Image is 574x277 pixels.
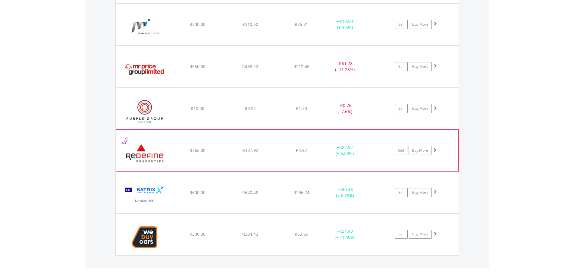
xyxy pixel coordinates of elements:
[395,230,408,239] a: Sell
[119,96,171,128] img: EQU.ZA.PPE.png
[190,64,205,69] span: R550.00
[339,187,353,192] span: R40.48
[339,228,353,234] span: R34.43
[190,147,205,153] span: R365.00
[295,21,308,27] span: R35.81
[322,102,368,115] div: - (- 7.6%)
[119,11,171,44] img: EQU.ZA.MTM.png
[409,20,432,29] a: Buy More
[322,228,368,240] div: + (+ 11.48%)
[339,61,353,66] span: R61.78
[119,137,171,170] img: EQU.ZA.RDF.png
[119,179,171,212] img: EQU.ZA.STXNDQ.png
[340,102,351,108] span: R0.76
[339,144,353,150] span: R22.92
[242,190,258,195] span: R640.48
[190,21,205,27] span: R300.00
[409,146,431,155] a: Buy More
[190,231,205,237] span: R300.00
[395,104,408,113] a: Sell
[395,20,408,29] a: Sell
[293,190,309,195] span: R236.24
[395,188,408,197] a: Sell
[322,187,368,199] div: + (+ 6.75%)
[409,104,432,113] a: Buy More
[395,62,408,71] a: Sell
[245,105,256,111] span: R9.24
[242,147,258,153] span: R387.92
[409,62,432,71] a: Buy More
[395,146,407,155] a: Sell
[409,188,432,197] a: Buy More
[409,230,432,239] a: Buy More
[242,21,258,27] span: R310.50
[190,190,205,195] span: R600.00
[296,147,307,153] span: R4.97
[293,64,309,69] span: R212.45
[242,231,258,237] span: R334.43
[119,221,171,253] img: EQU.ZA.WBC.png
[242,64,258,69] span: R488.22
[296,105,307,111] span: R1.70
[295,231,308,237] span: R53.69
[322,18,368,30] div: + (+ 3.5%)
[322,61,368,73] div: - (- 11.23%)
[339,18,353,24] span: R10.50
[119,53,171,86] img: EQU.ZA.MRP.png
[191,105,204,111] span: R10.00
[322,144,367,156] div: + (+ 6.28%)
